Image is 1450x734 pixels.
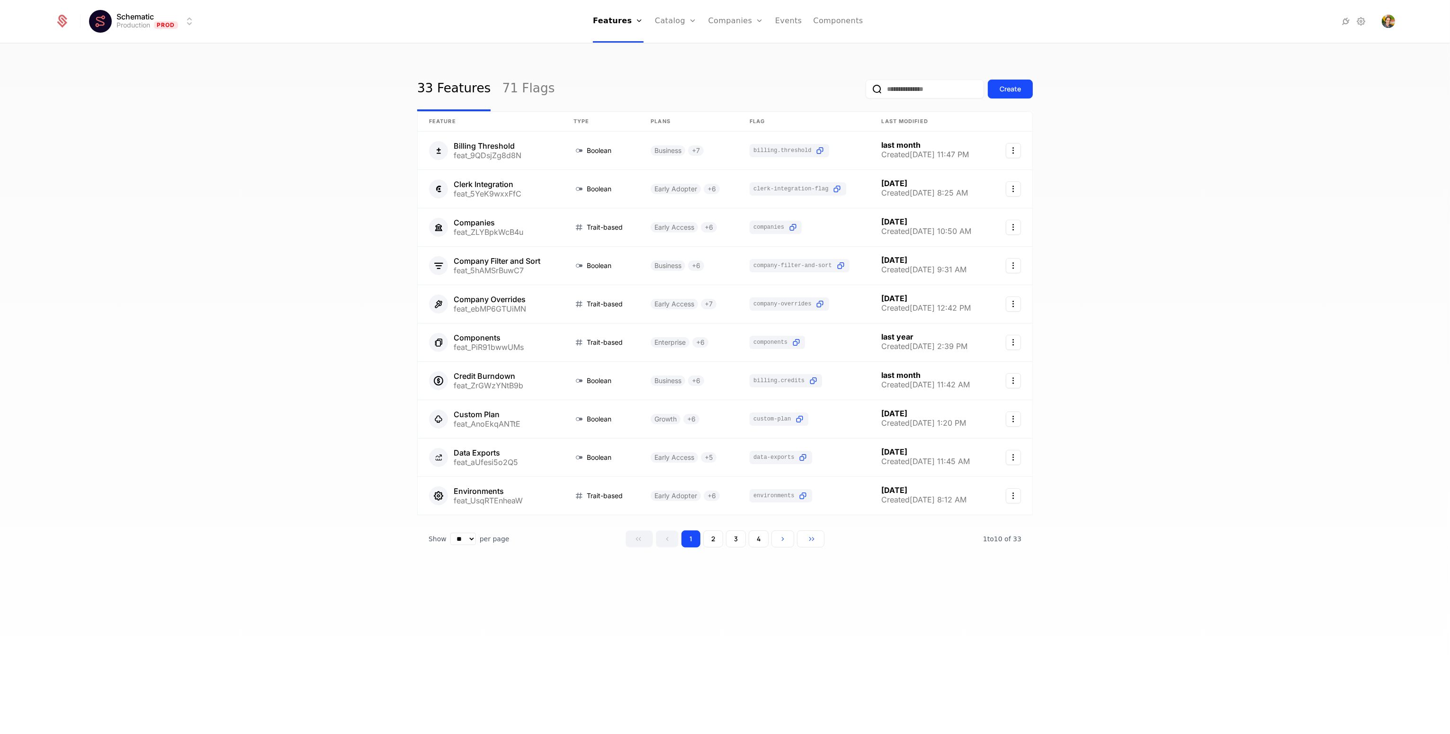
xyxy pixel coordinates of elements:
button: Go to page 1 [681,530,700,547]
div: Production [116,20,150,30]
button: Go to next page [771,530,794,547]
button: Go to last page [797,530,824,547]
div: Table pagination [417,530,1033,547]
a: 33 Features [417,67,491,111]
select: Select page size [450,533,476,545]
span: per page [480,534,510,544]
img: Schematic [89,10,112,33]
button: Select action [1006,450,1021,465]
button: Select action [1006,143,1021,158]
span: 1 to 10 of [983,535,1013,543]
th: Type [562,112,640,132]
button: Select action [1006,181,1021,197]
button: Select action [1006,258,1021,273]
th: Flag [738,112,870,132]
span: Show [429,534,447,544]
button: Select action [1006,373,1021,388]
span: 33 [983,535,1021,543]
button: Select action [1006,335,1021,350]
a: Settings [1355,16,1367,27]
button: Select action [1006,488,1021,503]
button: Go to page 4 [749,530,769,547]
button: Open user button [1382,15,1395,28]
span: Prod [154,21,178,29]
button: Go to page 2 [703,530,723,547]
button: Go to previous page [656,530,679,547]
button: Go to page 3 [726,530,746,547]
th: Plans [639,112,738,132]
button: Select environment [92,11,195,32]
button: Select action [1006,296,1021,312]
button: Select action [1006,220,1021,235]
div: Create [1000,84,1021,94]
button: Select action [1006,412,1021,427]
a: Integrations [1340,16,1352,27]
button: Go to first page [626,530,653,547]
button: Create [988,80,1033,98]
img: Ben Papillon [1382,15,1395,28]
th: Last Modified [870,112,992,132]
div: Page navigation [626,530,824,547]
a: 71 Flags [502,67,555,111]
span: Schematic [116,13,154,20]
th: Feature [418,112,562,132]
